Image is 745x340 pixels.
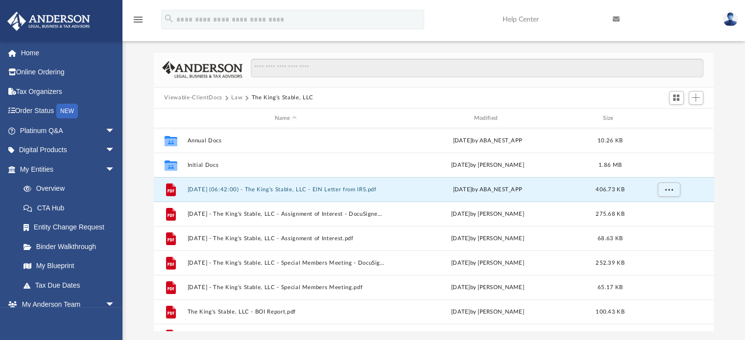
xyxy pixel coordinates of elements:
[389,161,586,170] div: [DATE] by [PERSON_NAME]
[164,93,222,102] button: Viewable-ClientDocs
[187,211,385,217] button: [DATE] - The King's Stable, LLC - Assignment of Interest - DocuSigned.pdf
[7,159,130,179] a: My Entitiesarrow_drop_down
[634,114,702,123] div: id
[597,138,622,143] span: 10.26 KB
[7,63,130,82] a: Online Ordering
[689,91,703,105] button: Add
[105,295,125,315] span: arrow_drop_down
[389,136,586,145] div: [DATE] by ABA_NEST_APP
[597,285,622,290] span: 65.17 KB
[7,140,130,160] a: Digital Productsarrow_drop_down
[56,104,78,118] div: NEW
[7,121,130,140] a: Platinum Q&Aarrow_drop_down
[597,236,622,241] span: 68.63 KB
[14,256,125,276] a: My Blueprint
[187,260,385,266] button: [DATE] - The King's Stable, LLC - Special Members Meeting - DocuSigned.pdf
[14,237,130,256] a: Binder Walkthrough
[187,309,385,315] button: The King's Stable, LLC - BOI Report.pdf
[14,179,130,199] a: Overview
[7,295,125,315] a: My Anderson Teamarrow_drop_down
[187,235,385,242] button: [DATE] - The King's Stable, LLC - Assignment of Interest.pdf
[251,59,703,77] input: Search files and folders
[389,185,586,194] div: [DATE] by ABA_NEST_APP
[14,218,130,237] a: Entity Change Request
[389,259,586,268] div: [DATE] by [PERSON_NAME]
[187,284,385,291] button: [DATE] - The King's Stable, LLC - Special Members Meeting.pdf
[4,12,93,31] img: Anderson Advisors Platinum Portal
[669,91,684,105] button: Switch to Grid View
[14,198,130,218] a: CTA Hub
[389,308,586,317] div: [DATE] by [PERSON_NAME]
[596,260,624,266] span: 252.39 KB
[14,275,130,295] a: Tax Due Dates
[596,211,624,217] span: 275.68 KB
[723,12,738,26] img: User Pic
[154,128,714,331] div: grid
[251,93,313,102] button: The King's Stable, LLC
[187,162,385,168] button: Initial Docs
[158,114,182,123] div: id
[389,210,586,219] div: [DATE] by [PERSON_NAME]
[7,43,130,63] a: Home
[105,121,125,141] span: arrow_drop_down
[187,114,384,123] div: Name
[7,101,130,121] a: Order StatusNEW
[590,114,629,123] div: Size
[657,182,680,197] button: More options
[231,93,242,102] button: Law
[596,187,624,192] span: 406.73 KB
[7,82,130,101] a: Tax Organizers
[132,19,144,25] a: menu
[164,13,174,24] i: search
[389,234,586,243] div: [DATE] by [PERSON_NAME]
[105,140,125,160] span: arrow_drop_down
[105,159,125,180] span: arrow_drop_down
[187,186,385,193] button: [DATE] (06:42:00) - The King's Stable, LLC - EIN Letter from IRS.pdf
[388,114,586,123] div: Modified
[599,162,622,168] span: 1.86 MB
[596,309,624,315] span: 100.43 KB
[187,137,385,144] button: Annual Docs
[389,283,586,292] div: [DATE] by [PERSON_NAME]
[132,14,144,25] i: menu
